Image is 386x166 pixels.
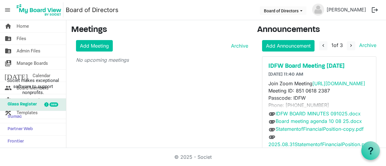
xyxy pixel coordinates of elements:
[5,111,22,123] span: Sumac
[347,41,355,50] button: navigate_next
[331,42,343,48] span: of 3
[348,43,354,48] span: navigate_next
[66,4,119,16] a: Board of Directors
[5,70,28,82] span: [DATE]
[319,41,327,50] button: navigate_before
[268,63,370,70] a: IDFW Board Meeting [DATE]
[33,70,50,82] span: Calendar
[76,56,248,64] p: No upcoming meetings
[15,2,66,17] a: My Board View Logo
[257,25,381,35] h3: Announcements
[312,4,324,16] img: no-profile-picture.svg
[268,118,276,125] span: attachment
[2,4,13,16] span: menu
[5,33,12,45] span: folder_shared
[17,20,29,32] span: Home
[71,25,248,35] h3: Meetings
[17,33,26,45] span: Files
[5,45,12,57] span: folder_shared
[17,45,40,57] span: Admin Files
[229,42,248,49] a: Archive
[268,110,276,117] span: attachment
[276,118,362,124] a: Board meeting agenda 10 08 25.docx
[312,80,365,86] a: [URL][DOMAIN_NAME]
[5,20,12,32] span: home
[357,42,376,48] a: Archive
[5,123,33,135] span: Partner Web
[331,42,334,48] span: 1
[268,80,365,108] span: Join Zoom Meeting Meeting ID: 851 0618 2387 Passcode: IDFW Phone: [PHONE_NUMBER]
[276,111,361,117] a: IDFW BOARD MINUTES 091025.docx
[15,2,63,17] img: My Board View Logo
[324,4,369,16] a: [PERSON_NAME]
[5,99,37,111] span: Glass Register
[268,133,276,141] span: attachment
[262,40,315,52] a: Add Announcement
[5,57,12,69] span: switch_account
[268,72,303,77] span: [DATE] 11:40 AM
[3,77,63,96] span: Societ makes exceptional software to support nonprofits.
[369,4,381,16] button: logout
[321,43,326,48] span: navigate_before
[260,6,306,15] button: Board of Directors dropdownbutton
[276,126,364,132] a: StatementofFinancialPosition-copy.pdf
[49,102,58,107] div: new
[174,154,212,160] a: © 2025 - Societ
[76,40,113,52] a: Add Meeting
[268,141,369,147] a: 2025.08.31StatementofFinancialPosition.pdf
[5,136,24,148] span: Frontier
[268,126,276,133] span: attachment
[17,57,48,69] span: Manage Boards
